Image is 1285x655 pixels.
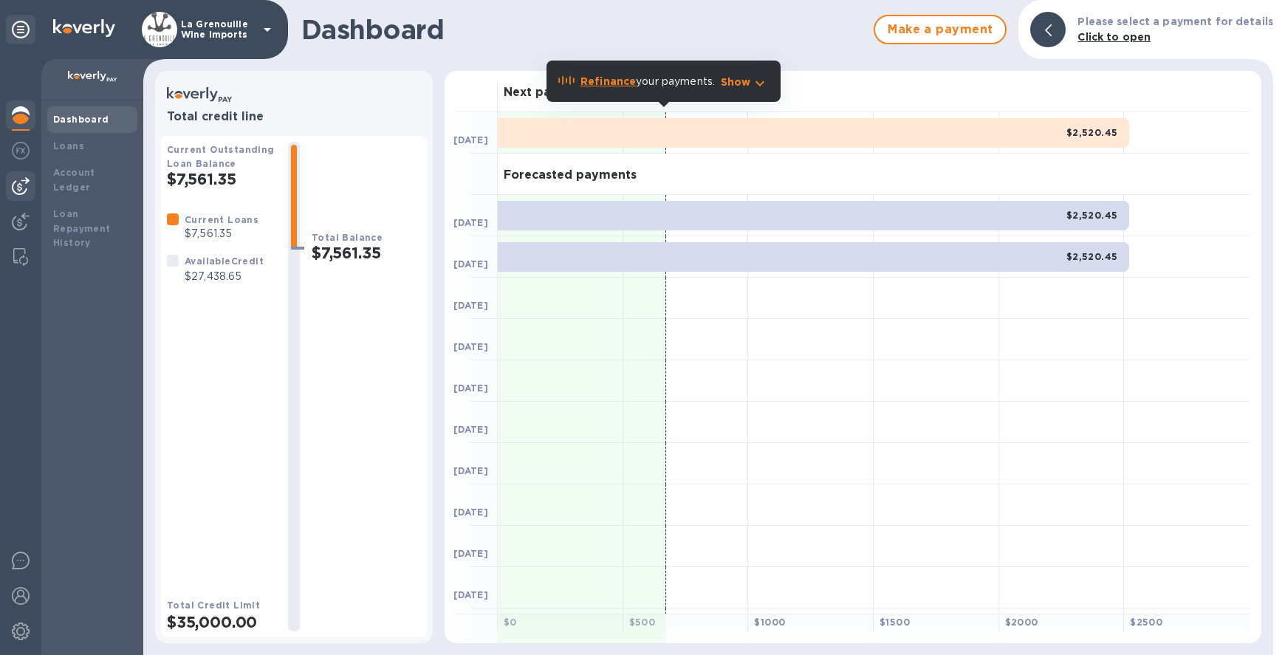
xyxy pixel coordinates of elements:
[453,217,488,228] b: [DATE]
[301,14,866,45] h1: Dashboard
[167,600,260,611] b: Total Credit Limit
[887,21,993,38] span: Make a payment
[504,168,637,182] h3: Forecasted payments
[453,548,488,559] b: [DATE]
[12,142,30,160] img: Foreign exchange
[6,15,35,44] div: Unpin categories
[185,269,264,284] p: $27,438.65
[453,383,488,394] b: [DATE]
[504,86,590,100] h3: Next payment
[1077,16,1273,27] b: Please select a payment for details
[453,507,488,518] b: [DATE]
[721,75,751,89] p: Show
[167,144,275,169] b: Current Outstanding Loan Balance
[53,208,111,249] b: Loan Repayment History
[453,465,488,476] b: [DATE]
[1066,127,1118,138] b: $2,520.45
[453,589,488,600] b: [DATE]
[312,244,421,262] h2: $7,561.35
[167,613,276,631] h2: $35,000.00
[1066,210,1118,221] b: $2,520.45
[167,170,276,188] h2: $7,561.35
[1005,617,1038,628] b: $ 2000
[453,300,488,311] b: [DATE]
[453,258,488,270] b: [DATE]
[312,232,383,243] b: Total Balance
[53,114,109,125] b: Dashboard
[53,140,84,151] b: Loans
[53,19,115,37] img: Logo
[721,75,769,89] button: Show
[453,134,488,145] b: [DATE]
[580,75,636,87] b: Refinance
[754,617,785,628] b: $ 1000
[185,214,258,225] b: Current Loans
[1130,617,1162,628] b: $ 2500
[185,256,264,267] b: Available Credit
[874,15,1007,44] button: Make a payment
[167,110,421,124] h3: Total credit line
[880,617,910,628] b: $ 1500
[580,74,715,89] p: your payments.
[1077,31,1151,43] b: Click to open
[181,19,255,40] p: La Grenouille Wine Imports
[185,226,258,241] p: $7,561.35
[453,341,488,352] b: [DATE]
[453,424,488,435] b: [DATE]
[53,167,95,193] b: Account Ledger
[1066,251,1118,262] b: $2,520.45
